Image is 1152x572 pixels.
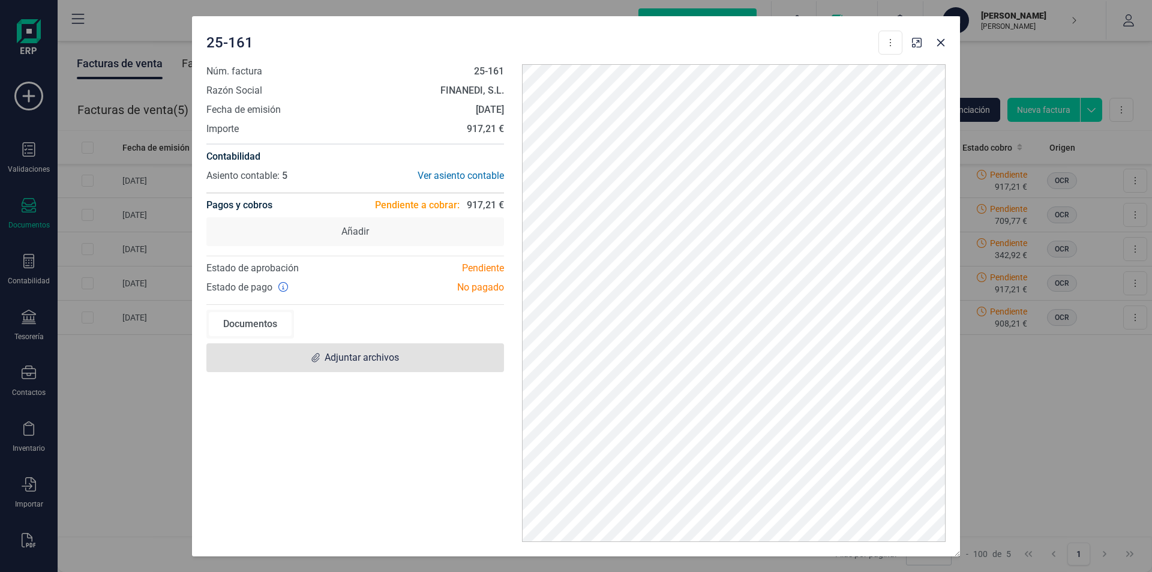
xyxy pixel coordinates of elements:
span: Adjuntar archivos [325,351,399,365]
span: Añadir [341,224,369,239]
div: Adjuntar archivos [206,343,504,372]
h4: Pagos y cobros [206,193,272,217]
div: Pendiente [355,261,513,275]
span: Pendiente a cobrar: [375,198,460,212]
span: Estado de pago [206,280,272,295]
strong: [DATE] [476,104,504,115]
div: Ver asiento contable [355,169,504,183]
strong: 917,21 € [467,123,504,134]
span: Razón Social [206,83,262,98]
span: Fecha de emisión [206,103,281,117]
span: 917,21 € [467,198,504,212]
span: Asiento contable: [206,170,280,181]
div: Documentos [209,312,292,336]
span: Núm. factura [206,64,262,79]
strong: FINANEDI, S.L. [440,85,504,96]
h4: Contabilidad [206,149,504,164]
span: Estado de aprobación [206,262,299,274]
strong: 25-161 [474,65,504,77]
div: No pagado [355,280,513,295]
span: 25-161 [206,33,253,52]
span: Importe [206,122,239,136]
span: 5 [282,170,287,181]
